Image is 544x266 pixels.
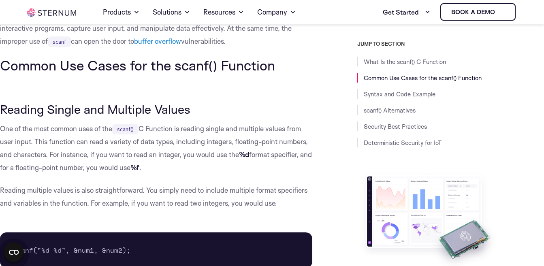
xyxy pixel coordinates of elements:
[103,1,140,23] a: Products
[203,1,244,23] a: Resources
[383,4,431,20] a: Get Started
[364,90,435,98] a: Syntax and Code Example
[4,243,23,262] button: Open CMP widget
[112,124,139,134] code: scanf()
[357,40,544,47] h3: JUMP TO SECTION
[364,58,446,66] a: What Is the scanf() C Function
[364,106,416,114] a: scanf() Alternatives
[27,9,76,17] img: sternum iot
[134,37,181,45] a: buffer overflow
[364,74,482,82] a: Common Use Cases for the scanf() Function
[498,9,505,15] img: sternum iot
[153,1,190,23] a: Solutions
[257,1,296,23] a: Company
[130,163,139,172] b: %f
[364,139,442,147] a: Deterministic Security for IoT
[440,3,516,21] a: Book a demo
[364,123,427,130] a: Security Best Practices
[48,36,71,47] code: scanf
[239,150,249,159] b: %d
